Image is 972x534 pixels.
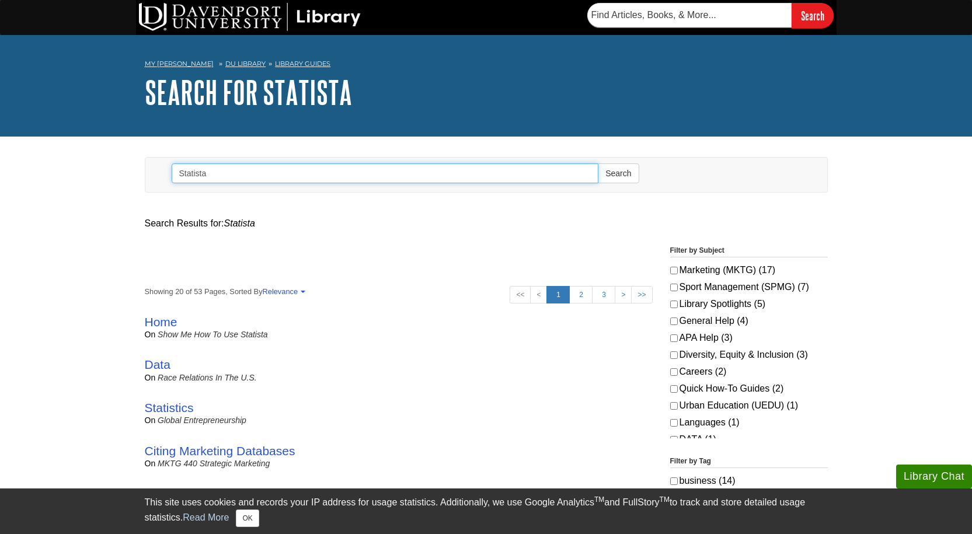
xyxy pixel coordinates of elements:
[145,459,156,468] span: on
[510,286,652,303] ul: Search Pagination
[145,495,828,527] div: This site uses cookies and records your IP address for usage statistics. Additionally, we use Goo...
[670,385,678,393] input: Quick How-To Guides (2)
[145,358,170,371] a: Data
[530,286,547,303] a: <
[631,286,652,303] a: >>
[569,286,593,303] a: 2
[158,330,268,339] a: Show Me How To Use Statista
[670,432,828,446] label: DATA (1)
[670,267,678,274] input: Marketing (MKTG) (17)
[225,60,266,68] a: DU Library
[670,280,828,294] label: Sport Management (SPMG) (7)
[263,287,304,296] a: Relevance
[587,3,792,27] input: Find Articles, Books, & More...
[145,487,295,501] a: Citing Marketing Databases
[670,317,678,325] input: General Help (4)
[670,416,828,430] label: Languages (1)
[275,60,330,68] a: Library Guides
[670,263,828,277] label: Marketing (MKTG) (17)
[670,402,678,410] input: Urban Education (UEDU) (1)
[670,314,828,328] label: General Help (4)
[792,3,834,28] input: Search
[510,286,531,303] a: <<
[670,382,828,396] label: Quick How-To Guides (2)
[145,217,828,231] div: Search Results for:
[670,284,678,291] input: Sport Management (SPMG) (7)
[145,59,214,69] a: My [PERSON_NAME]
[615,286,632,303] a: >
[145,56,828,75] nav: breadcrumb
[670,351,678,359] input: Diversity, Equity & Inclusion (3)
[670,419,678,427] input: Languages (1)
[172,163,599,183] input: Enter Search Words
[145,416,156,425] span: on
[670,301,678,308] input: Library Spotlights (5)
[598,163,639,183] button: Search
[896,465,972,488] button: Library Chat
[670,477,678,485] input: business (14)
[592,286,615,303] a: 3
[139,3,361,31] img: DU Library
[670,365,828,379] label: Careers (2)
[158,373,257,382] a: Race Relations in the U.S.
[670,436,678,444] input: DATA (1)
[670,456,828,468] legend: Filter by Tag
[670,474,828,488] label: business (14)
[145,444,295,458] a: Citing Marketing Databases
[587,3,834,28] form: Searches DU Library's articles, books, and more
[670,368,678,376] input: Careers (2)
[670,245,828,257] legend: Filter by Subject
[546,286,570,303] a: 1
[145,75,828,110] h1: Search for Statista
[183,512,229,522] a: Read More
[594,495,604,504] sup: TM
[660,495,670,504] sup: TM
[145,373,156,382] span: on
[670,399,828,413] label: Urban Education (UEDU) (1)
[224,218,255,228] em: Statista
[670,331,828,345] label: APA Help (3)
[145,330,156,339] span: on
[670,348,828,362] label: Diversity, Equity & Inclusion (3)
[158,416,246,425] a: Global Entrepreneurship
[145,315,177,329] a: Home
[158,459,270,468] a: MKTG 440 Strategic Marketing
[236,509,259,527] button: Close
[145,401,194,414] a: Statistics
[145,286,653,297] strong: Showing 20 of 53 Pages, Sorted By
[670,297,828,311] label: Library Spotlights (5)
[670,334,678,342] input: APA Help (3)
